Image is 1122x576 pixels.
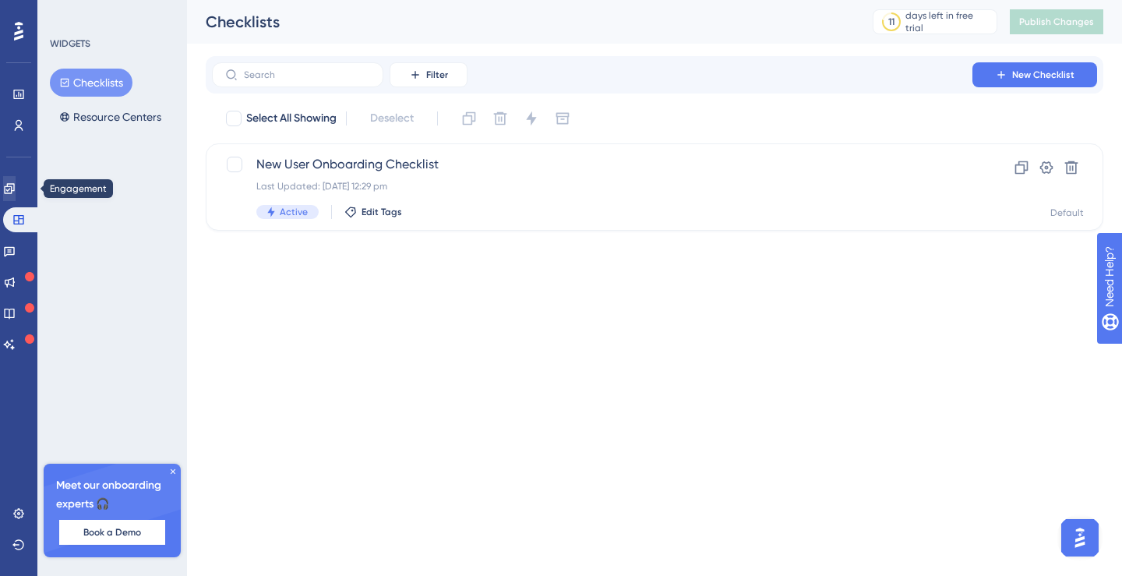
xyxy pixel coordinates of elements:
span: Meet our onboarding experts 🎧 [56,476,168,514]
button: Edit Tags [344,206,402,218]
button: New Checklist [972,62,1097,87]
span: New Checklist [1012,69,1074,81]
button: Deselect [356,104,428,133]
button: Resource Centers [50,103,171,131]
button: Publish Changes [1010,9,1103,34]
span: Select All Showing [246,109,337,128]
span: Filter [426,69,448,81]
button: Book a Demo [59,520,165,545]
button: Checklists [50,69,132,97]
div: Checklists [206,11,834,33]
span: Need Help? [37,4,97,23]
span: Deselect [370,109,414,128]
div: 11 [888,16,894,28]
span: Edit Tags [362,206,402,218]
span: Active [280,206,308,218]
div: Last Updated: [DATE] 12:29 pm [256,180,928,193]
div: days left in free trial [905,9,992,34]
input: Search [244,69,370,80]
div: Default [1050,207,1084,219]
span: Publish Changes [1019,16,1094,28]
span: New User Onboarding Checklist [256,155,928,174]
button: Filter [390,62,467,87]
iframe: UserGuiding AI Assistant Launcher [1057,514,1103,561]
div: WIDGETS [50,37,90,50]
span: Book a Demo [83,526,141,539]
